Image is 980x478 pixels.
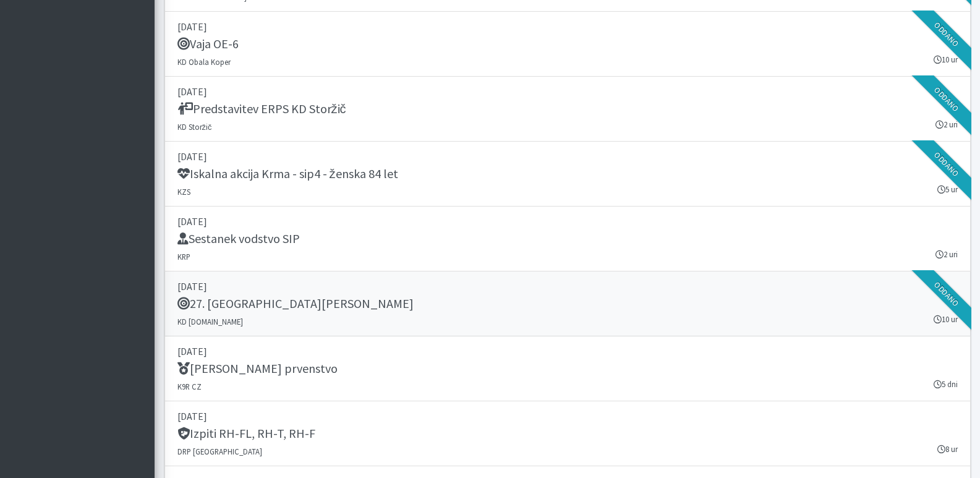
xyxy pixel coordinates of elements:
a: [DATE] [PERSON_NAME] prvenstvo K9R CZ 5 dni [164,336,971,401]
p: [DATE] [177,19,958,34]
small: 2 uri [935,249,958,260]
a: [DATE] Vaja OE-6 KD Obala Koper 10 ur Oddano [164,12,971,77]
p: [DATE] [177,409,958,424]
small: KD Obala Koper [177,57,231,67]
small: KRP [177,252,190,262]
h5: 27. [GEOGRAPHIC_DATA][PERSON_NAME] [177,296,414,311]
a: [DATE] Sestanek vodstvo SIP KRP 2 uri [164,207,971,271]
small: KZS [177,187,190,197]
small: K9R CZ [177,382,202,391]
h5: Izpiti RH-FL, RH-T, RH-F [177,426,315,441]
p: [DATE] [177,214,958,229]
a: [DATE] Iskalna akcija Krma - sip4 - ženska 84 let KZS 5 ur Oddano [164,142,971,207]
a: [DATE] Predstavitev ERPS KD Storžič KD Storžič 2 uri Oddano [164,77,971,142]
p: [DATE] [177,279,958,294]
p: [DATE] [177,344,958,359]
small: 5 dni [934,378,958,390]
a: [DATE] 27. [GEOGRAPHIC_DATA][PERSON_NAME] KD [DOMAIN_NAME] 10 ur Oddano [164,271,971,336]
small: DRP [GEOGRAPHIC_DATA] [177,446,262,456]
h5: [PERSON_NAME] prvenstvo [177,361,338,376]
h5: Vaja OE-6 [177,36,239,51]
h5: Iskalna akcija Krma - sip4 - ženska 84 let [177,166,398,181]
h5: Predstavitev ERPS KD Storžič [177,101,346,116]
small: KD [DOMAIN_NAME] [177,317,243,326]
small: KD Storžič [177,122,212,132]
p: [DATE] [177,84,958,99]
p: [DATE] [177,149,958,164]
a: [DATE] Izpiti RH-FL, RH-T, RH-F DRP [GEOGRAPHIC_DATA] 8 ur [164,401,971,466]
h5: Sestanek vodstvo SIP [177,231,300,246]
small: 8 ur [937,443,958,455]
